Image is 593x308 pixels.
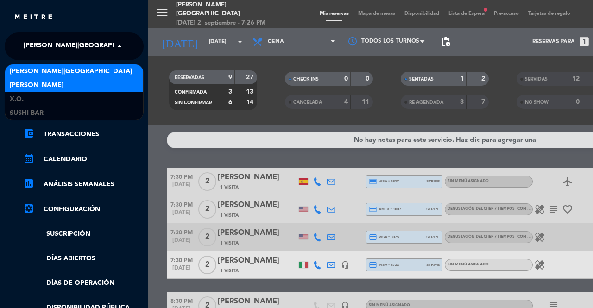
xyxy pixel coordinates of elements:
span: [PERSON_NAME][GEOGRAPHIC_DATA] [10,66,132,77]
span: [PERSON_NAME] [10,80,63,91]
i: calendar_month [23,153,34,164]
a: account_balance_walletTransacciones [23,129,144,140]
span: SUSHI BAR [10,108,44,119]
a: Configuración [23,204,144,215]
i: account_balance_wallet [23,128,34,139]
a: Suscripción [23,229,144,239]
span: X.O. [10,94,24,105]
i: assessment [23,178,34,189]
img: MEITRE [14,14,53,21]
i: settings_applications [23,203,34,214]
a: assessmentANÁLISIS SEMANALES [23,179,144,190]
span: pending_actions [440,36,451,47]
a: Días de Operación [23,278,144,289]
a: calendar_monthCalendario [23,154,144,165]
a: Días abiertos [23,253,144,264]
span: [PERSON_NAME][GEOGRAPHIC_DATA] [24,37,146,56]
